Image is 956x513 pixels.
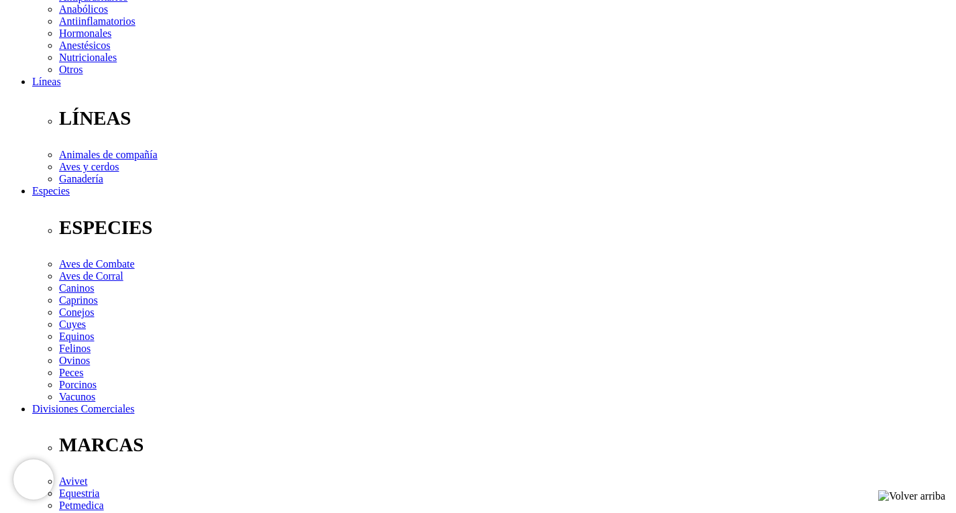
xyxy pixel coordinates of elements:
[59,270,123,282] a: Aves de Corral
[59,500,104,511] a: Petmedica
[59,149,158,160] a: Animales de compañía
[59,282,94,294] a: Caninos
[59,161,119,172] a: Aves y cerdos
[59,319,86,330] a: Cuyes
[59,434,951,456] p: MARCAS
[59,52,117,63] a: Nutricionales
[59,306,94,318] a: Conejos
[59,331,94,342] a: Equinos
[59,391,95,402] a: Vacunos
[878,490,945,502] img: Volver arriba
[13,459,54,500] iframe: Brevo live chat
[59,64,83,75] a: Otros
[59,15,136,27] a: Antiinflamatorios
[32,185,70,196] a: Especies
[59,488,99,499] a: Equestria
[59,343,91,354] a: Felinos
[59,355,90,366] a: Ovinos
[59,294,98,306] a: Caprinos
[59,3,108,15] a: Anabólicos
[32,76,61,87] a: Líneas
[59,40,110,51] a: Anestésicos
[59,367,83,378] a: Peces
[59,27,111,39] a: Hormonales
[59,217,951,239] p: ESPECIES
[32,403,134,414] a: Divisiones Comerciales
[59,258,135,270] a: Aves de Combate
[59,173,103,184] a: Ganadería
[59,107,951,129] p: LÍNEAS
[59,475,87,487] a: Avivet
[59,379,97,390] a: Porcinos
